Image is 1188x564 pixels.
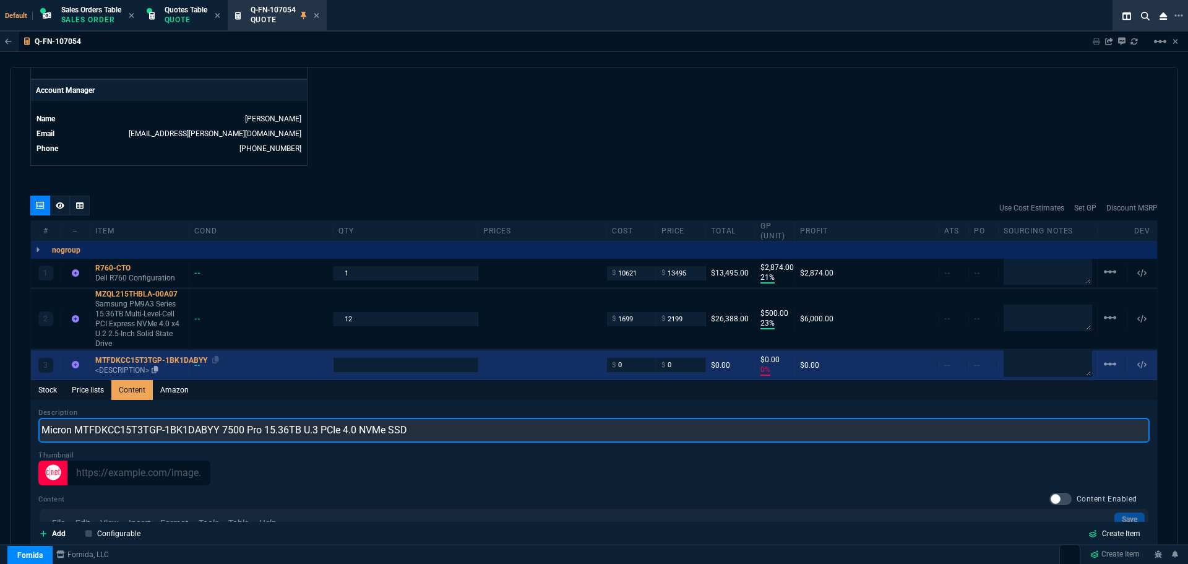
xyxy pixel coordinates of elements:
a: Discount MSRP [1106,202,1158,214]
div: qty [334,226,478,236]
p: 1 [43,268,48,278]
p: Q-FN-107054 [35,37,81,46]
div: $0.00 [711,360,750,370]
nx-icon: Item not found in Business Central. The quote is still valid. [72,315,79,323]
span: -- [944,269,950,277]
nx-icon: Open New Tab [1174,10,1183,22]
div: -- [194,268,212,278]
div: Total [706,226,755,236]
p: nogroup [52,245,80,255]
nx-icon: Item not found in Business Central. The quote is still valid. [72,269,79,277]
p: Account Manager [31,80,307,101]
p: $0.00 [760,355,790,365]
p: Quote [251,15,296,25]
span: Email [37,129,54,138]
span: -- [944,315,950,323]
div: $13,495.00 [711,268,750,278]
nx-icon: Close Workbench [1155,9,1172,24]
p: Dell R760 Configuration [95,273,184,283]
tr: undefined [36,113,302,125]
p: 2 [43,314,48,324]
span: -- [944,361,950,370]
tr: undefined [36,142,302,155]
div: R760-CTO [95,263,184,273]
div: PO [969,226,999,236]
p: $500.00 [760,308,790,318]
span: $ [661,360,665,370]
div: ATS [939,226,969,236]
nx-icon: Close Tab [129,11,134,21]
p: Quote [165,15,207,25]
a: Price lists [64,380,111,400]
span: Default [5,12,33,20]
span: $ [661,314,665,324]
div: GP (unit) [755,221,795,241]
mat-icon: Example home icon [1103,357,1117,371]
p: 0% [760,365,770,376]
div: -- [61,226,90,236]
span: Phone [37,144,58,153]
div: $0.00 [800,360,934,370]
div: -- [194,314,212,324]
mat-icon: Example home icon [1103,264,1117,279]
a: 714-586-5495 [239,144,301,153]
nx-icon: Split Panels [1117,9,1136,24]
p: 21% [760,272,775,284]
div: MZQL215THBLA-00A07 [95,289,184,299]
p: Configurable [97,528,140,539]
span: Q-FN-107054 [251,6,296,14]
span: $ [612,360,616,370]
div: $2,874.00 [800,268,934,278]
a: msbcCompanyName [53,549,113,560]
div: cost [607,226,656,236]
div: -- [194,360,212,370]
span: -- [974,315,980,323]
a: [EMAIL_ADDRESS][PERSON_NAME][DOMAIN_NAME] [129,129,301,138]
span: -- [974,361,980,370]
div: Sourcing Notes [999,226,1098,236]
div: $26,388.00 [711,314,750,324]
p: Sales Order [61,15,121,25]
nx-icon: Close Tab [215,11,220,21]
input: https://example.com/image.png [67,461,210,485]
a: Amazon [153,380,196,400]
div: price [656,226,706,236]
span: Content Enabled [1077,494,1137,504]
label: Thumbnail [38,451,74,459]
span: Name [37,115,55,123]
span: -- [974,269,980,277]
span: $ [612,268,616,278]
span: Quotes Table [165,6,207,14]
a: Hide Workbench [1173,37,1178,46]
nx-icon: Item not found in Business Central. The quote is still valid. [72,361,79,370]
p: <DESCRIPTION> [95,365,184,375]
label: Description [38,409,77,417]
div: MTFDKCC15T3TGP-1BK1DABYY [95,355,184,365]
p: Samsung PM9A3 Series 15.36TB Multi-Level-Cell PCI Express NVMe 4.0 x4 U.2 2.5-Inch Solid State Drive [95,299,184,349]
a: Create Item [1078,526,1150,542]
p: $2,874.00 [760,262,790,272]
label: Content [38,495,65,505]
span: $ [612,314,616,324]
div: # [31,226,61,236]
a: Set GP [1074,202,1096,214]
mat-icon: Example home icon [1103,310,1117,325]
nx-icon: Close Tab [314,11,319,21]
mat-icon: Example home icon [1153,34,1168,49]
p: 3 [43,360,48,370]
div: prices [478,226,607,236]
nx-icon: Back to Table [5,37,12,46]
div: Profit [795,226,939,236]
nx-icon: Search [1136,9,1155,24]
a: Stock [31,380,64,400]
a: Use Cost Estimates [999,202,1064,214]
a: Content [111,380,153,400]
input: Line Description [38,418,1150,443]
tr: undefined [36,128,302,140]
a: Create Item [1085,545,1145,564]
body: Rich Text Area. Press ALT-0 for help. [10,10,1099,24]
a: [PERSON_NAME] [245,115,301,123]
p: 23% [760,318,775,329]
div: $6,000.00 [800,314,934,324]
span: $ [661,268,665,278]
